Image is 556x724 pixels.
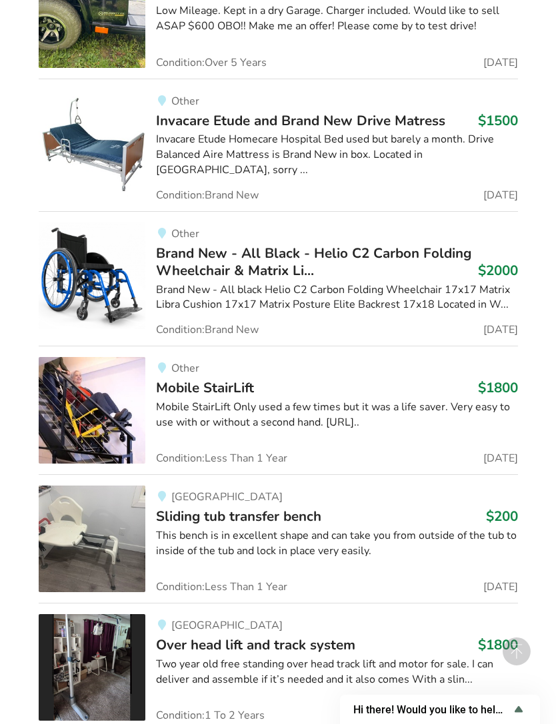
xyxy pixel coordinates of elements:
[39,222,145,329] img: mobility-brand new - all black - helio c2 carbon folding wheelchair & matrix libra cushion & matr...
[483,453,518,464] span: [DATE]
[156,400,518,430] div: Mobile StairLift Only used a few times but it was a life saver. Very easy to use with or without ...
[156,57,267,68] span: Condition: Over 5 Years
[156,657,518,687] div: Two year old free standing over head track lift and motor for sale. I can deliver and assemble if...
[156,324,259,335] span: Condition: Brand New
[39,357,145,464] img: mobility-mobile stairlift
[156,710,265,721] span: Condition: 1 To 2 Years
[156,635,355,654] span: Over head lift and track system
[353,701,527,717] button: Show survey - Hi there! Would you like to help us improve AssistList?
[156,378,254,397] span: Mobile StairLift
[156,581,287,592] span: Condition: Less Than 1 Year
[39,346,518,474] a: mobility-mobile stairlift OtherMobile StairLift$1800Mobile StairLift Only used a few times but it...
[39,211,518,346] a: mobility-brand new - all black - helio c2 carbon folding wheelchair & matrix libra cushion & matr...
[171,618,283,633] span: [GEOGRAPHIC_DATA]
[478,636,518,653] h3: $1800
[156,528,518,559] div: This bench is in excellent shape and can take you from outside of the tub to inside of the tub an...
[478,262,518,279] h3: $2000
[39,90,145,196] img: bedroom equipment-invacare etude and brand new drive matress
[483,581,518,592] span: [DATE]
[171,94,199,109] span: Other
[171,490,283,504] span: [GEOGRAPHIC_DATA]
[156,244,471,280] span: Brand New - All Black - Helio C2 Carbon Folding Wheelchair & Matrix Li...
[478,112,518,129] h3: $1500
[156,282,518,313] div: Brand New - All black Helio C2 Carbon Folding Wheelchair 17x17 Matrix Libra Cushion 17x17 Matrix ...
[39,474,518,603] a: bathroom safety-sliding tub transfer bench [GEOGRAPHIC_DATA]Sliding tub transfer bench$200This be...
[156,190,259,200] span: Condition: Brand New
[478,379,518,396] h3: $1800
[156,132,518,178] div: Invacare Etude Homecare Hospital Bed used but barely a month. Drive Balanced Aire Mattress is Bra...
[353,703,511,716] span: Hi there! Would you like to help us improve AssistList?
[156,507,321,526] span: Sliding tub transfer bench
[486,508,518,525] h3: $200
[156,111,445,130] span: Invacare Etude and Brand New Drive Matress
[156,453,287,464] span: Condition: Less Than 1 Year
[39,614,145,721] img: transfer aids-over head lift and track system
[171,361,199,376] span: Other
[39,79,518,211] a: bedroom equipment-invacare etude and brand new drive matressOtherInvacare Etude and Brand New Dri...
[483,190,518,200] span: [DATE]
[171,226,199,241] span: Other
[156,3,518,34] div: Low Mileage. Kept in a dry Garage. Charger included. Would like to sell ASAP $600 OBO!! Make me a...
[483,324,518,335] span: [DATE]
[483,57,518,68] span: [DATE]
[39,486,145,592] img: bathroom safety-sliding tub transfer bench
